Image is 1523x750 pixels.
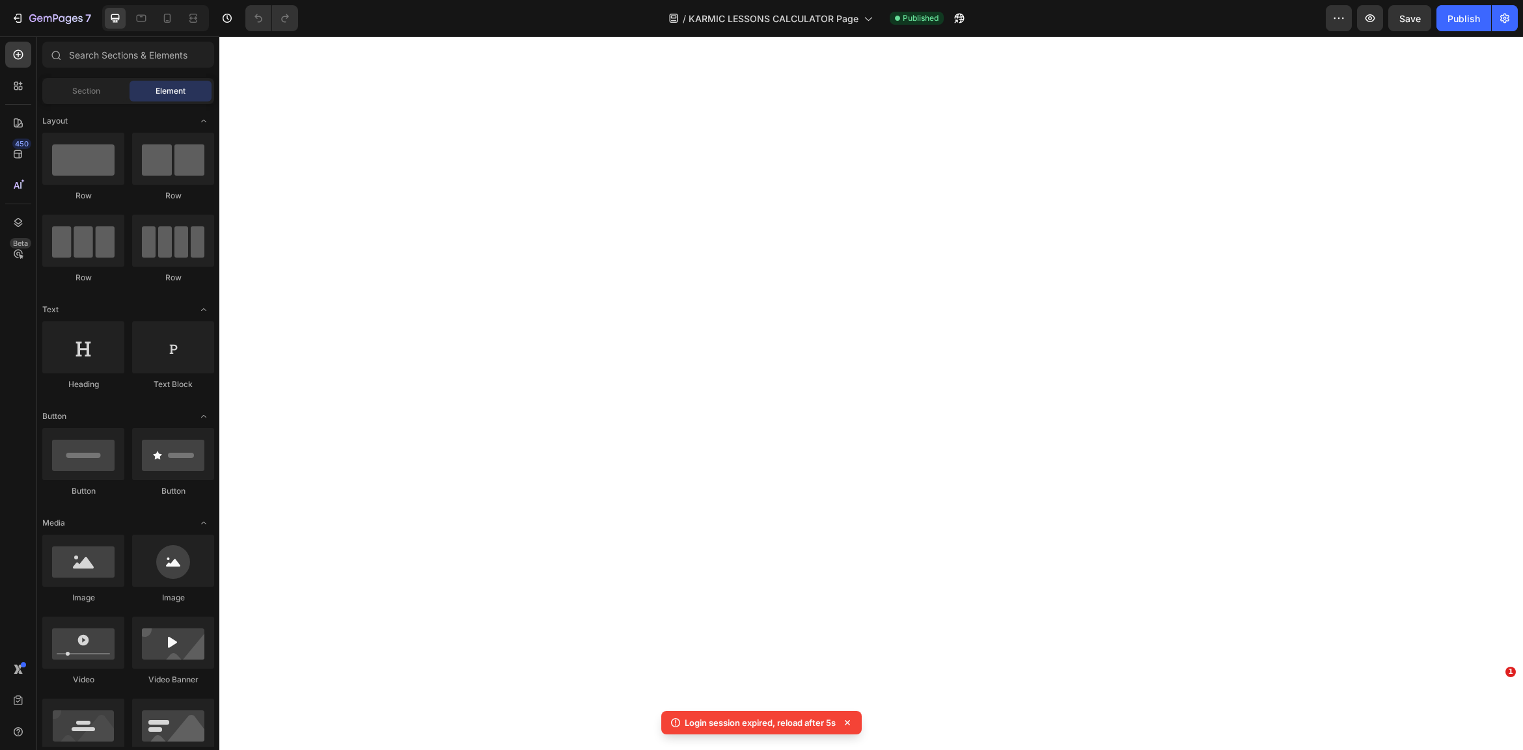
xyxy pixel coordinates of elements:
div: Row [42,272,124,284]
span: Toggle open [193,513,214,533]
button: Save [1388,5,1431,31]
input: Search Sections & Elements [42,42,214,68]
iframe: Intercom live chat [1479,686,1510,717]
p: Login session expired, reload after 5s [685,716,836,729]
div: Row [132,272,214,284]
span: 1 [1505,667,1516,677]
span: Media [42,517,65,529]
span: KARMIC LESSONS CALCULATOR Page [689,12,858,25]
div: Row [42,190,124,202]
span: Save [1399,13,1421,24]
div: Video Banner [132,674,214,686]
button: 7 [5,5,97,31]
span: Section [72,85,100,97]
div: Video [42,674,124,686]
span: Element [156,85,185,97]
div: Heading [42,379,124,390]
span: Button [42,410,66,422]
span: Text [42,304,59,315]
div: Button [132,485,214,497]
span: Toggle open [193,111,214,131]
div: Beta [10,238,31,248]
div: Image [132,592,214,604]
p: 7 [85,10,91,26]
span: Published [903,12,939,24]
div: Text Block [132,379,214,390]
div: 450 [12,139,31,149]
div: Button [42,485,124,497]
span: / [683,12,686,25]
button: Publish [1436,5,1491,31]
div: Undo/Redo [245,5,298,31]
span: Layout [42,115,68,127]
span: Toggle open [193,406,214,427]
div: Image [42,592,124,604]
div: Publish [1448,12,1480,25]
div: Row [132,190,214,202]
iframe: Design area [219,36,1523,750]
span: Toggle open [193,299,214,320]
